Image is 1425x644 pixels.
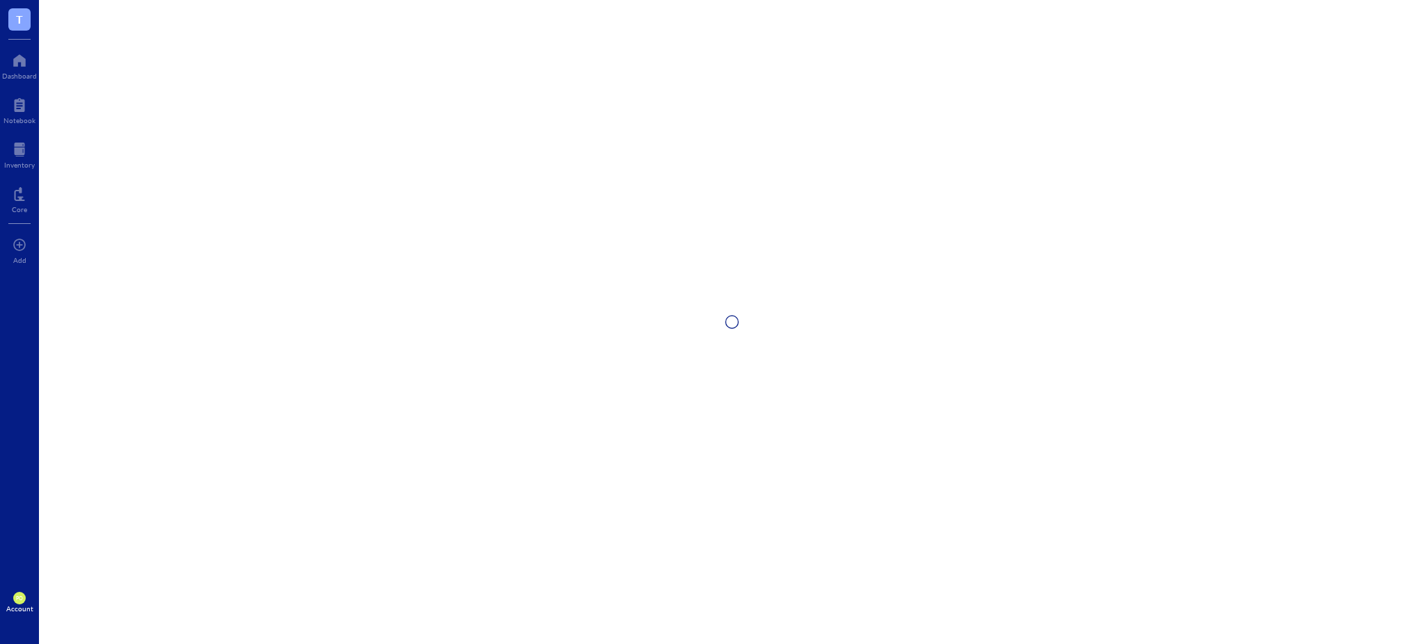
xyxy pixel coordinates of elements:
[16,10,23,28] span: T
[6,604,33,613] div: Account
[4,138,35,169] a: Inventory
[12,183,27,214] a: Core
[12,205,27,214] div: Core
[2,49,37,80] a: Dashboard
[3,94,35,124] a: Notebook
[13,256,26,264] div: Add
[16,595,23,602] span: PO
[4,161,35,169] div: Inventory
[3,116,35,124] div: Notebook
[2,72,37,80] div: Dashboard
